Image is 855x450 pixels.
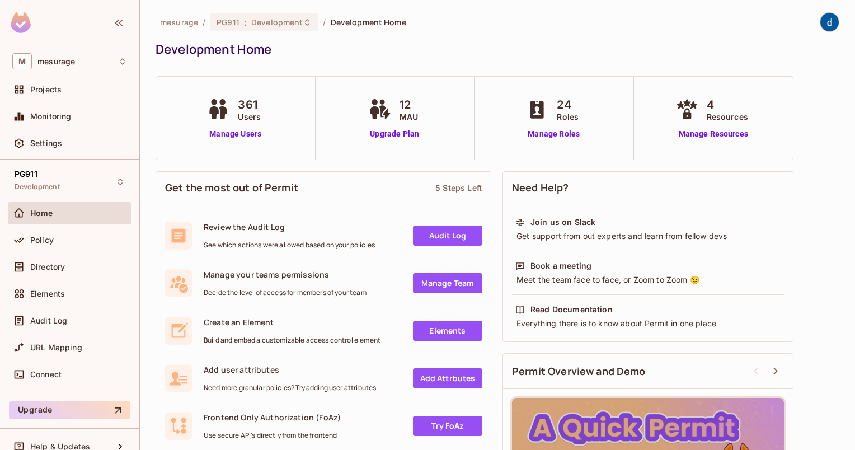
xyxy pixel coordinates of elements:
span: M [12,53,32,69]
a: Manage Users [204,128,266,140]
span: Audit Log [30,316,67,325]
a: Add Attrbutes [413,368,482,388]
span: MAU [400,111,418,123]
span: Elements [30,289,65,298]
span: Workspace: mesurage [37,57,75,66]
span: Projects [30,85,62,94]
span: Decide the level of access for members of your team [204,288,367,297]
span: PG911 [217,17,239,27]
li: / [323,17,326,27]
span: Review the Audit Log [204,222,375,232]
span: Use secure API's directly from the frontend [204,431,341,440]
span: Home [30,209,53,218]
span: Roles [557,111,579,123]
span: Development [251,17,303,27]
span: Settings [30,139,62,148]
span: PG911 [15,170,37,179]
span: Get the most out of Permit [165,181,298,195]
a: Audit Log [413,226,482,246]
div: Book a meeting [530,260,591,271]
div: Meet the team face to face, or Zoom to Zoom 😉 [515,274,781,285]
span: the active workspace [160,17,198,27]
span: Directory [30,262,65,271]
a: Elements [413,321,482,341]
span: Build and embed a customizable access control element [204,336,380,345]
span: Monitoring [30,112,72,121]
a: Manage Resources [673,128,754,140]
span: See which actions were allowed based on your policies [204,241,375,250]
div: 5 Steps Left [435,182,482,193]
span: 12 [400,96,418,113]
span: Add user attributes [204,364,376,375]
span: Resources [707,111,748,123]
div: Join us on Slack [530,217,595,228]
span: Frontend Only Authorization (FoAz) [204,412,341,423]
span: Need Help? [512,181,569,195]
span: Permit Overview and Demo [512,364,646,378]
a: Manage Team [413,273,482,293]
button: Upgrade [9,401,130,419]
img: dev 911gcl [820,13,839,31]
img: SReyMgAAAABJRU5ErkJggg== [11,12,31,33]
li: / [203,17,205,27]
a: Try FoAz [413,416,482,436]
a: Manage Roles [523,128,584,140]
span: Development Home [331,17,406,27]
span: Policy [30,236,54,245]
div: Get support from out experts and learn from fellow devs [515,231,781,242]
span: Need more granular policies? Try adding user attributes [204,383,376,392]
a: Upgrade Plan [366,128,424,140]
span: Users [238,111,261,123]
div: Development Home [156,41,834,58]
span: Create an Element [204,317,380,327]
span: 24 [557,96,579,113]
span: 4 [707,96,748,113]
span: 361 [238,96,261,113]
span: Manage your teams permissions [204,269,367,280]
span: Connect [30,370,62,379]
span: Development [15,182,60,191]
span: : [243,18,247,27]
div: Read Documentation [530,304,613,315]
div: Everything there is to know about Permit in one place [515,318,781,329]
span: URL Mapping [30,343,82,352]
